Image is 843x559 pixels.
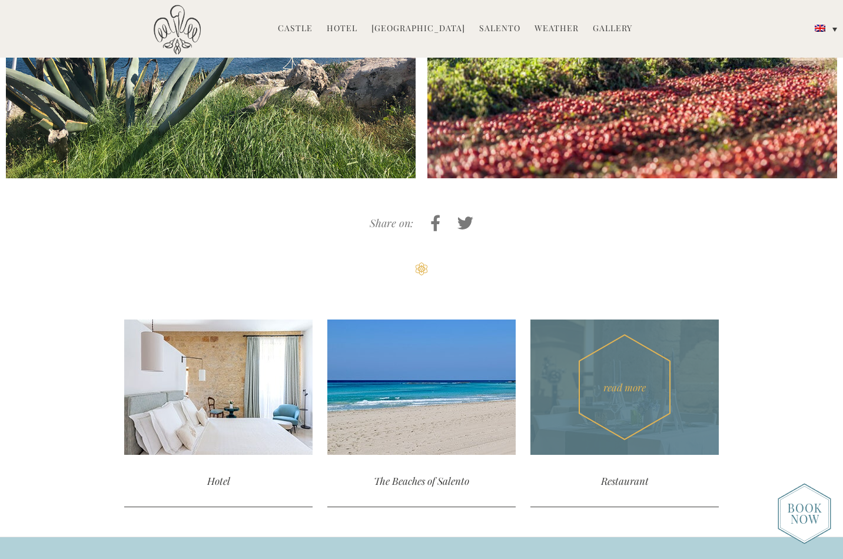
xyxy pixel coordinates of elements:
[530,455,719,507] div: Restaurant
[371,22,465,36] a: [GEOGRAPHIC_DATA]
[815,25,825,32] img: English
[327,22,357,36] a: Hotel
[530,320,719,455] div: read more
[154,5,201,55] img: Castello di Ugento
[327,455,516,507] div: The Beaches of Salento
[593,22,632,36] a: Gallery
[479,22,520,36] a: Salento
[278,22,313,36] a: Castle
[327,320,516,507] a: The Beaches of Salento
[778,483,831,544] img: new-booknow.png
[124,320,313,507] a: Hotel
[530,320,719,507] a: read more Restaurant
[124,455,313,507] div: Hotel
[370,218,413,229] h4: Share on:
[535,22,579,36] a: Weather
